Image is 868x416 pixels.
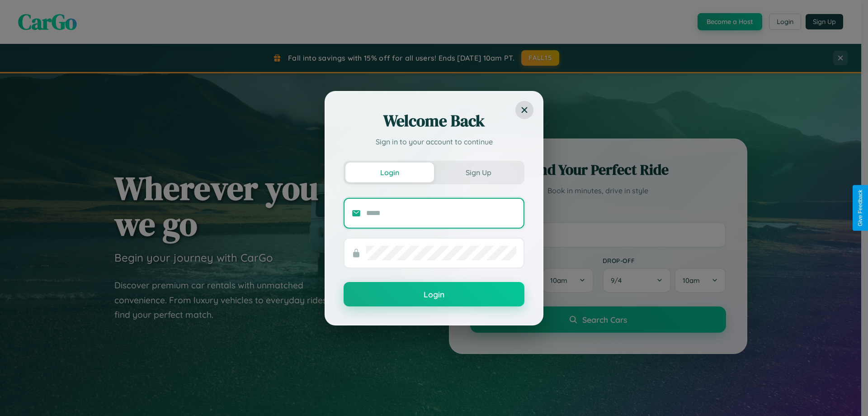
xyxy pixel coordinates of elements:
[345,163,434,182] button: Login
[434,163,523,182] button: Sign Up
[344,110,524,132] h2: Welcome Back
[857,190,863,226] div: Give Feedback
[344,282,524,306] button: Login
[344,136,524,147] p: Sign in to your account to continue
